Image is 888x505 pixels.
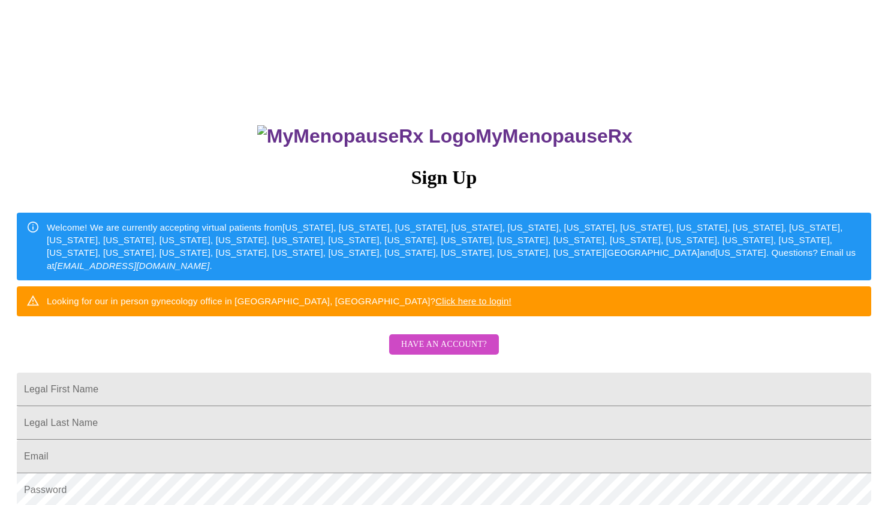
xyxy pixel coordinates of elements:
[257,125,475,147] img: MyMenopauseRx Logo
[435,296,511,306] a: Click here to login!
[17,167,871,189] h3: Sign Up
[389,334,499,355] button: Have an account?
[401,337,487,352] span: Have an account?
[386,347,502,358] a: Have an account?
[47,290,511,312] div: Looking for our in person gynecology office in [GEOGRAPHIC_DATA], [GEOGRAPHIC_DATA]?
[47,216,862,277] div: Welcome! We are currently accepting virtual patients from [US_STATE], [US_STATE], [US_STATE], [US...
[19,125,872,147] h3: MyMenopauseRx
[55,261,210,271] em: [EMAIL_ADDRESS][DOMAIN_NAME]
